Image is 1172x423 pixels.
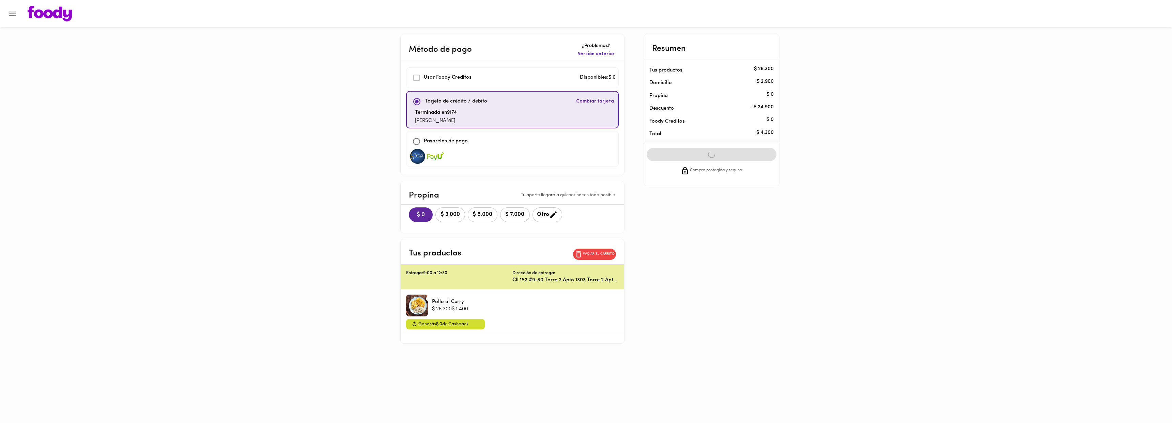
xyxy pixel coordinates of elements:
p: Tus productos [409,247,461,260]
p: Método de pago [409,44,472,56]
span: $ 0 [414,212,427,218]
img: visa [427,149,444,164]
span: Otro [537,210,558,219]
p: Terminada en 9174 [415,109,457,117]
button: Versión anterior [576,49,616,59]
p: Propina [409,189,439,202]
p: ¿Problemas? [576,43,616,49]
p: Tu aporte llegará a quienes hacen todo posible. [521,192,616,199]
div: Pollo al Curry [406,295,428,316]
p: Domicilio [649,79,672,87]
span: $ 0 [436,322,442,326]
p: Pollo al Curry [432,298,468,305]
p: Disponibles: $ 0 [580,74,616,82]
p: Tus productos [649,67,763,74]
button: Vaciar el carrito [573,249,616,260]
span: $ 3.000 [440,211,461,218]
p: Entrega: 9:00 a 12:30 [406,270,512,277]
p: $ 2.900 [757,78,774,85]
span: $ 7.000 [505,211,525,218]
iframe: Messagebird Livechat Widget [1132,383,1165,416]
button: Otro [533,207,562,222]
p: [PERSON_NAME] [415,117,457,125]
p: Descuento [649,105,674,112]
p: Propina [649,92,763,99]
button: $ 7.000 [500,207,530,222]
span: $ 5.000 [472,211,493,218]
img: visa [409,149,426,164]
p: $ 26.300 [432,305,452,313]
p: - $ 24.900 [751,104,774,111]
span: Compra protegida y segura. [690,167,743,174]
p: Dirección de entrega: [512,270,555,277]
p: $ 26.300 [754,65,774,73]
p: Pasarelas de pago [424,138,468,145]
p: Resumen [652,43,686,55]
p: Usar Foody Creditos [424,74,472,82]
p: $ 1.400 [452,305,468,313]
span: Cambiar tarjeta [576,98,614,105]
p: $ 0 [767,116,774,124]
img: logo.png [28,6,72,21]
span: Versión anterior [578,51,615,58]
p: Vaciar el carrito [583,252,615,256]
button: $ 3.000 [435,207,465,222]
p: Foody Creditos [649,118,763,125]
button: Cambiar tarjeta [575,94,615,109]
button: Menu [4,5,21,22]
p: $ 0 [767,91,774,98]
p: $ 4.300 [756,129,774,136]
p: Total [649,130,763,138]
button: $ 5.000 [468,207,497,222]
span: Ganarás de Cashback [418,320,468,328]
p: Cll 152 #9-80 Torre 2 Apto 1303 Torre 2 Apto 1303 - Conjunto Cedro Verde [512,277,619,284]
p: Tarjeta de crédito / debito [425,98,487,106]
button: $ 0 [409,207,433,222]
